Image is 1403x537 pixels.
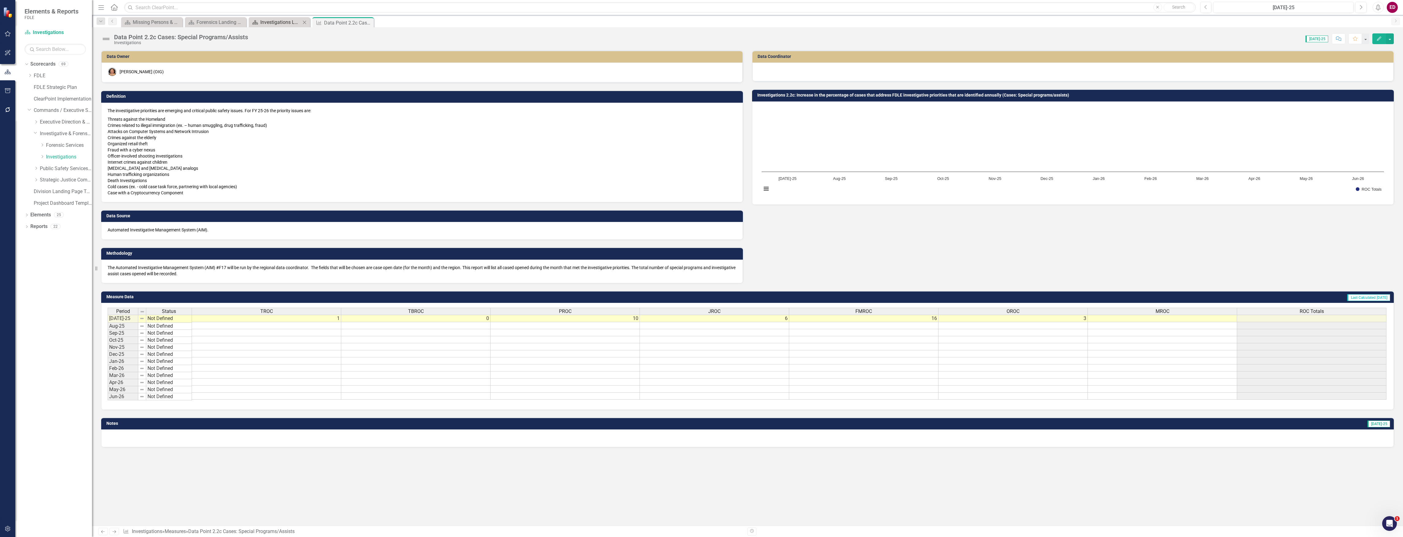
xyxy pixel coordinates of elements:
td: Not Defined [146,315,192,323]
td: 3 [939,315,1088,322]
div: 69 [59,62,68,67]
td: Not Defined [146,358,192,365]
text: Oct-25 [937,176,949,181]
a: Project Dashboard Template [34,200,92,207]
div: Data Point 2.2c Cases: Special Programs/Assists [114,34,248,40]
td: Not Defined [146,365,192,372]
a: Investigations Landing Page [250,18,301,26]
a: Reports [30,223,48,230]
span: 1 [1395,516,1400,521]
a: Strategic Justice Command [40,177,92,184]
td: Nov-25 [108,344,138,351]
span: TBROC [408,309,424,314]
text: Sep-25 [885,176,897,181]
span: OROC [1007,309,1019,314]
td: 16 [789,315,939,322]
span: JROC [708,309,721,314]
span: ROC Totals [1300,309,1324,314]
img: ClearPoint Strategy [3,7,14,18]
p: Automated Investigative Management System (AIM). [108,227,736,233]
span: Last Calculated [DATE] [1347,294,1390,301]
button: [DATE]-25 [1213,2,1354,13]
span: MROC [1156,309,1169,314]
td: Dec-25 [108,351,138,358]
h3: Data Coordinator [758,54,1390,59]
span: [DATE]-25 [1306,36,1328,42]
input: Search ClearPoint... [124,2,1195,13]
img: 8DAGhfEEPCf229AAAAAElFTkSuQmCC [140,316,144,321]
td: 1 [192,315,341,322]
input: Search Below... [25,44,86,55]
div: Forensics Landing Page [197,18,245,26]
div: Data Point 2.2c Cases: Special Programs/Assists [188,528,295,534]
a: FDLE Strategic Plan [34,84,92,91]
a: Forensic Services [46,142,92,149]
a: Missing Persons & Offender Enforcement Landing Page [123,18,181,26]
small: FDLE [25,15,78,20]
text: Mar-26 [1196,176,1209,181]
td: Not Defined [146,379,192,386]
h3: Methodology [106,251,740,256]
h3: Definition [106,94,740,99]
text: Dec-25 [1041,176,1053,181]
div: Missing Persons & Offender Enforcement Landing Page [133,18,181,26]
a: Investigations [132,528,162,534]
img: 8DAGhfEEPCf229AAAAAElFTkSuQmCC [140,394,144,399]
iframe: Intercom live chat [1382,516,1397,531]
a: Commands / Executive Support Branch [34,107,92,114]
td: Not Defined [146,386,192,393]
td: Oct-25 [108,337,138,344]
div: [PERSON_NAME] (OIG) [120,69,164,75]
text: [DATE]-25 [778,176,797,181]
img: 8DAGhfEEPCf229AAAAAElFTkSuQmCC [140,387,144,392]
div: [DATE]-25 [1215,4,1351,11]
button: Show ROC Totals [1356,187,1382,192]
button: View chart menu, Chart [762,185,770,193]
img: 8DAGhfEEPCf229AAAAAElFTkSuQmCC [140,373,144,378]
h3: Data Owner [107,54,740,59]
a: Measures [165,528,186,534]
span: FMROC [855,309,872,314]
img: Not Defined [101,34,111,44]
div: » » [123,528,743,535]
span: TROC [260,309,273,314]
span: PROC [559,309,572,314]
img: 8DAGhfEEPCf229AAAAAElFTkSuQmCC [140,331,144,336]
text: May-26 [1300,176,1313,181]
h3: Investigations 2.2c: Increase in the percentage of cases that address FDLE investigative prioriti... [757,93,1391,97]
div: Investigations [114,40,248,45]
td: Not Defined [146,372,192,379]
a: Forensics Landing Page [186,18,245,26]
p: The Automated Investigative Management System (AIM) #F17 will be run by the regional data coordin... [108,265,736,277]
span: Elements & Reports [25,8,78,15]
span: Period [116,309,130,314]
td: Not Defined [146,323,192,330]
a: Division Landing Page Template [34,188,92,195]
td: Aug-25 [108,323,138,330]
img: 8DAGhfEEPCf229AAAAAElFTkSuQmCC [140,352,144,357]
button: Search [1164,3,1194,12]
td: Not Defined [146,330,192,337]
td: May-26 [108,386,138,393]
h3: Measure Data [106,295,601,299]
span: Search [1172,5,1185,10]
text: Aug-25 [833,176,846,181]
td: Jan-26 [108,358,138,365]
div: Investigations Landing Page [260,18,301,26]
a: ClearPoint Implementation [34,96,92,103]
text: Nov-25 [989,176,1001,181]
text: Jun-26 [1352,176,1364,181]
img: 8DAGhfEEPCf229AAAAAElFTkSuQmCC [140,359,144,364]
div: 22 [51,224,60,229]
td: Feb-26 [108,365,138,372]
div: Data Point 2.2c Cases: Special Programs/Assists [324,19,372,27]
h3: Data Source [106,214,740,218]
span: Status [162,309,176,314]
td: Not Defined [146,344,192,351]
td: Not Defined [146,337,192,344]
img: 8DAGhfEEPCf229AAAAAElFTkSuQmCC [140,324,144,329]
img: 8DAGhfEEPCf229AAAAAElFTkSuQmCC [140,380,144,385]
text: Apr-26 [1248,176,1260,181]
td: Jun-26 [108,393,138,400]
img: 8DAGhfEEPCf229AAAAAElFTkSuQmCC [140,345,144,350]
